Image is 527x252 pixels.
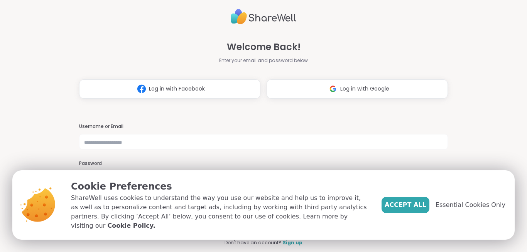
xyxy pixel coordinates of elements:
span: Don't have an account? [225,239,281,246]
button: Log in with Facebook [79,79,260,99]
a: Sign up [283,239,302,246]
h3: Password [79,160,448,167]
span: Accept All [385,200,426,210]
h3: Username or Email [79,123,448,130]
button: Log in with Google [267,79,448,99]
span: Log in with Google [340,85,389,93]
a: Cookie Policy. [107,221,155,230]
span: Enter your email and password below [219,57,308,64]
span: Essential Cookies Only [436,200,505,210]
span: Welcome Back! [227,40,301,54]
img: ShareWell Logomark [326,82,340,96]
img: ShareWell Logo [231,6,296,28]
button: Accept All [382,197,429,213]
span: Log in with Facebook [149,85,205,93]
img: ShareWell Logomark [134,82,149,96]
p: Cookie Preferences [71,180,369,193]
p: ShareWell uses cookies to understand the way you use our website and help us to improve it, as we... [71,193,369,230]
